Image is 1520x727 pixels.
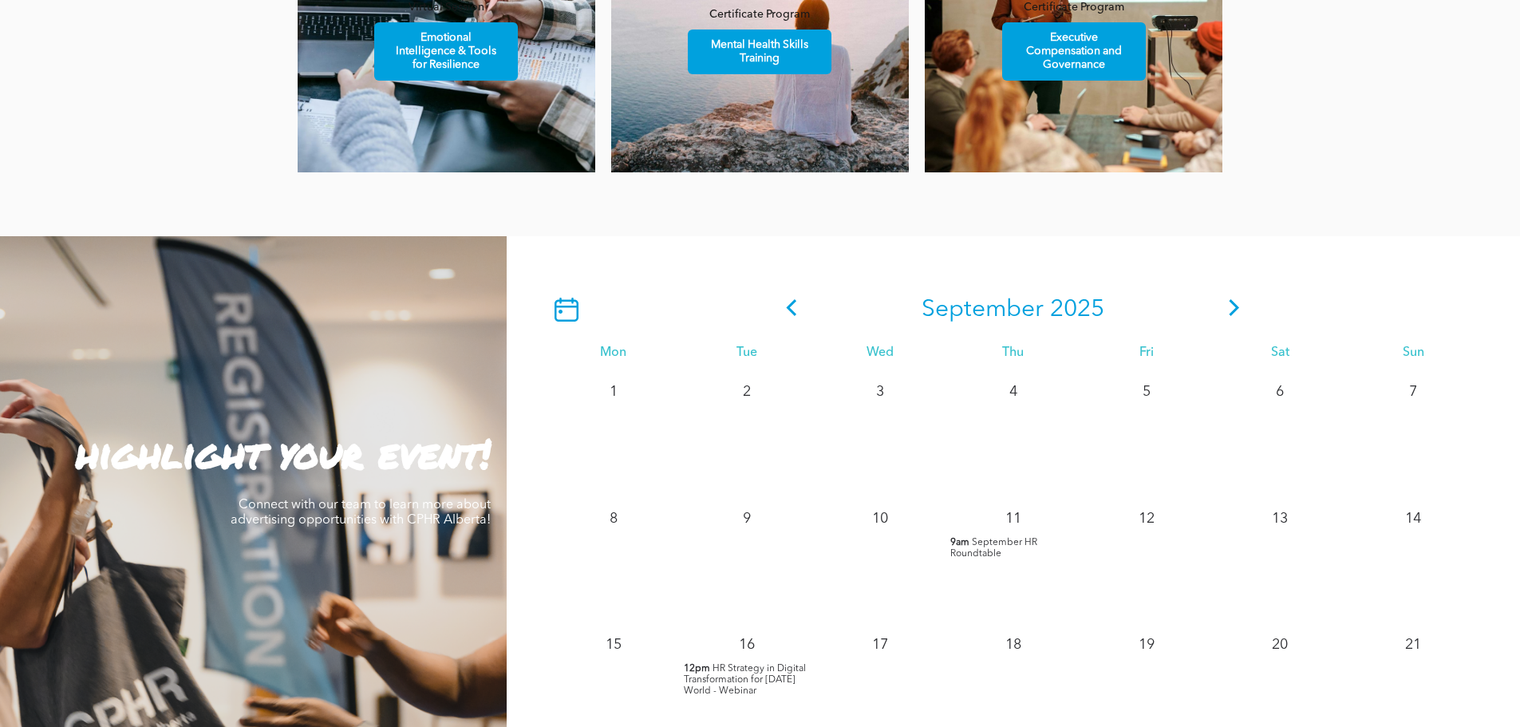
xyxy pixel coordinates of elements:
[374,22,518,81] a: Emotional Intelligence & Tools for Resilience
[999,630,1028,659] p: 18
[1132,504,1161,533] p: 12
[1265,377,1294,406] p: 6
[946,346,1080,361] div: Thu
[231,499,491,527] span: Connect with our team to learn more about advertising opportunities with CPHR Alberta!
[732,630,761,659] p: 16
[1132,377,1161,406] p: 5
[1265,504,1294,533] p: 13
[1002,22,1146,81] a: Executive Compensation and Governance
[999,504,1028,533] p: 11
[599,504,628,533] p: 8
[1399,630,1427,659] p: 21
[950,538,1037,559] span: September HR Roundtable
[922,298,1044,322] span: September
[866,504,894,533] p: 10
[1005,23,1143,80] span: Executive Compensation and Governance
[377,23,515,80] span: Emotional Intelligence & Tools for Resilience
[950,537,969,548] span: 9am
[1399,377,1427,406] p: 7
[684,663,710,674] span: 12pm
[866,377,894,406] p: 3
[1080,346,1214,361] div: Fri
[1214,346,1347,361] div: Sat
[999,377,1028,406] p: 4
[599,630,628,659] p: 15
[1347,346,1480,361] div: Sun
[732,377,761,406] p: 2
[76,425,491,481] strong: highlight your event!
[599,377,628,406] p: 1
[690,30,829,73] span: Mental Health Skills Training
[1265,630,1294,659] p: 20
[1132,630,1161,659] p: 19
[680,346,813,361] div: Tue
[688,30,831,74] a: Mental Health Skills Training
[1399,504,1427,533] p: 14
[866,630,894,659] p: 17
[684,664,806,696] span: HR Strategy in Digital Transformation for [DATE] World - Webinar
[732,504,761,533] p: 9
[813,346,946,361] div: Wed
[1050,298,1104,322] span: 2025
[547,346,680,361] div: Mon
